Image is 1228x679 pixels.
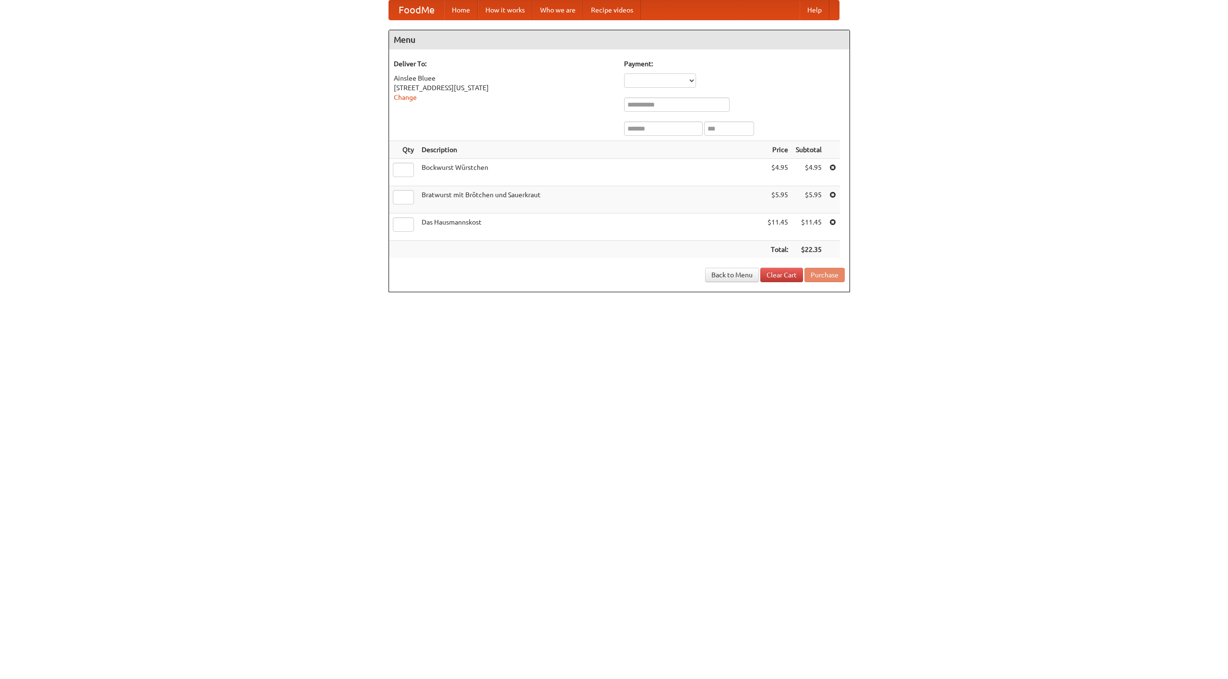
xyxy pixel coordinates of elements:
[389,30,850,49] h4: Menu
[532,0,583,20] a: Who we are
[764,241,792,259] th: Total:
[478,0,532,20] a: How it works
[394,73,614,83] div: Ainslee Bluee
[394,94,417,101] a: Change
[760,268,803,282] a: Clear Cart
[394,59,614,69] h5: Deliver To:
[764,214,792,241] td: $11.45
[792,159,826,186] td: $4.95
[418,186,764,214] td: Bratwurst mit Brötchen und Sauerkraut
[792,186,826,214] td: $5.95
[764,159,792,186] td: $4.95
[792,241,826,259] th: $22.35
[389,0,444,20] a: FoodMe
[418,159,764,186] td: Bockwurst Würstchen
[792,141,826,159] th: Subtotal
[800,0,829,20] a: Help
[705,268,759,282] a: Back to Menu
[764,141,792,159] th: Price
[418,214,764,241] td: Das Hausmannskost
[583,0,641,20] a: Recipe videos
[792,214,826,241] td: $11.45
[389,141,418,159] th: Qty
[804,268,845,282] button: Purchase
[444,0,478,20] a: Home
[624,59,845,69] h5: Payment:
[394,83,614,93] div: [STREET_ADDRESS][US_STATE]
[418,141,764,159] th: Description
[764,186,792,214] td: $5.95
